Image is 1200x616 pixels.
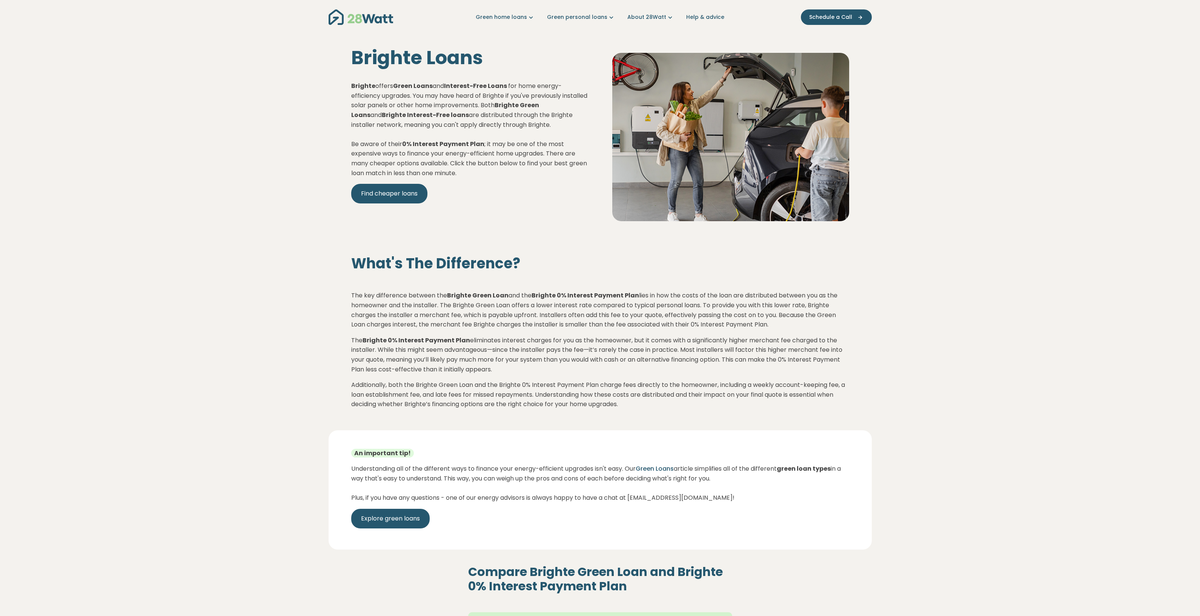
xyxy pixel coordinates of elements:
[351,336,849,374] p: The eliminates interest charges for you as the homeowner, but it comes with a significantly highe...
[351,380,849,409] p: Additionally, both the Brighte Green Loan and the Brighte 0% Interest Payment Plan charge fees di...
[393,82,433,90] strong: Green Loans
[329,8,872,27] nav: Main navigation
[476,13,535,21] a: Green home loans
[351,82,375,90] strong: Brighte
[447,291,509,300] strong: Brighte Green Loan
[351,464,849,502] p: Understanding all of the different ways to finance your energy-efficient upgrades isn't easy. Our...
[351,184,427,203] a: Find cheaper loans
[532,291,639,300] strong: Brighte 0% Interest Payment Plan
[382,111,469,119] strong: Brighte Interest-Free loans
[627,13,674,21] a: About 28Watt
[801,9,872,25] button: Schedule a Call
[468,565,732,594] h3: Compare Brighte Green Loan and Brighte 0% Interest Payment Plan
[329,9,393,25] img: 28Watt
[351,291,849,329] p: The key difference between the and the lies in how the costs of the loan are distributed between ...
[547,13,615,21] a: Green personal loans
[402,140,484,148] strong: 0% Interest Payment Plan
[636,464,674,473] a: Green Loans
[777,464,831,473] strong: green loan types
[351,255,849,272] h2: What's The Difference?
[351,81,588,178] p: offers and for home energy-efficiency upgrades. You may have heard of Brighte if you've previousl...
[363,336,470,345] strong: Brighte 0% Interest Payment Plan
[351,46,588,69] h1: Brighte Loans
[809,13,852,21] span: Schedule a Call
[351,449,414,457] strong: An important tip!
[444,82,507,90] strong: Interest-Free Loans
[686,13,724,21] a: Help & advice
[351,509,430,528] a: Explore green loans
